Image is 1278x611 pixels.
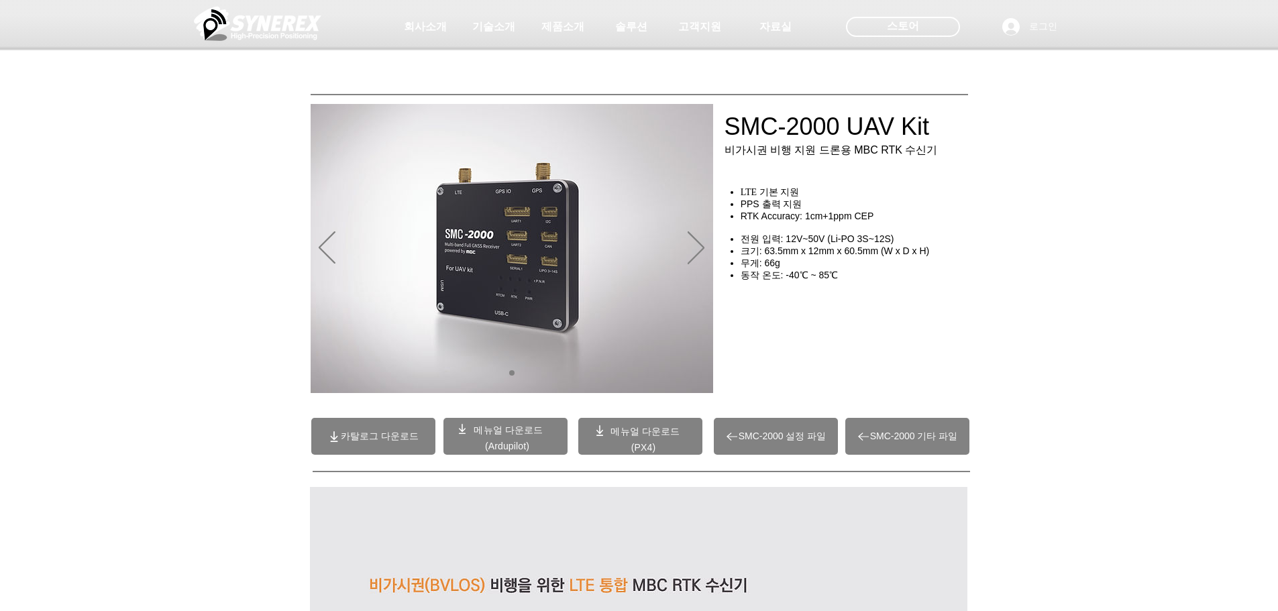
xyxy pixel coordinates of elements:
a: 고객지원 [666,13,733,40]
span: 전원 입력: 12V~50V (Li-PO 3S~12S) [741,233,894,244]
span: 크기: 63.5mm x 12mm x 60.5mm (W x D x H) [741,245,930,256]
span: 솔루션 [615,20,647,34]
span: 카탈로그 다운로드 [341,431,419,443]
a: 솔루션 [598,13,665,40]
span: 고객지원 [678,20,721,34]
span: SMC-2000 설정 파일 [739,431,827,443]
span: 동작 온도: -40℃ ~ 85℃ [741,270,838,280]
nav: 슬라이드 [504,370,519,376]
a: (Ardupilot) [485,441,529,451]
span: RTK Accuracy: 1cm+1ppm CEP [741,211,874,221]
span: 기술소개 [472,20,515,34]
div: 슬라이드쇼 [311,104,713,393]
a: (PX4) [631,442,656,453]
button: 다음 [688,231,704,266]
a: 회사소개 [392,13,459,40]
span: SMC-2000 기타 파일 [870,431,958,443]
a: SMC-2000 기타 파일 [845,418,969,455]
a: 01 [509,370,515,376]
a: 메뉴얼 다운로드 [610,426,680,437]
div: 스토어 [846,17,960,37]
span: 회사소개 [404,20,447,34]
img: 씨너렉스_White_simbol_대지 1.png [194,3,321,44]
a: SMC-2000 설정 파일 [714,418,838,455]
a: 제품소개 [529,13,596,40]
img: SMC2000.jpg [311,104,713,393]
span: 스토어 [887,19,919,34]
a: 카탈로그 다운로드 [311,418,435,455]
span: 자료실 [759,20,792,34]
button: 이전 [319,231,335,266]
a: 자료실 [742,13,809,40]
a: 메뉴얼 다운로드 [474,425,543,435]
button: 로그인 [993,14,1067,40]
a: 기술소개 [460,13,527,40]
span: 무게: 66g [741,258,780,268]
span: 로그인 [1024,20,1062,34]
span: 제품소개 [541,20,584,34]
